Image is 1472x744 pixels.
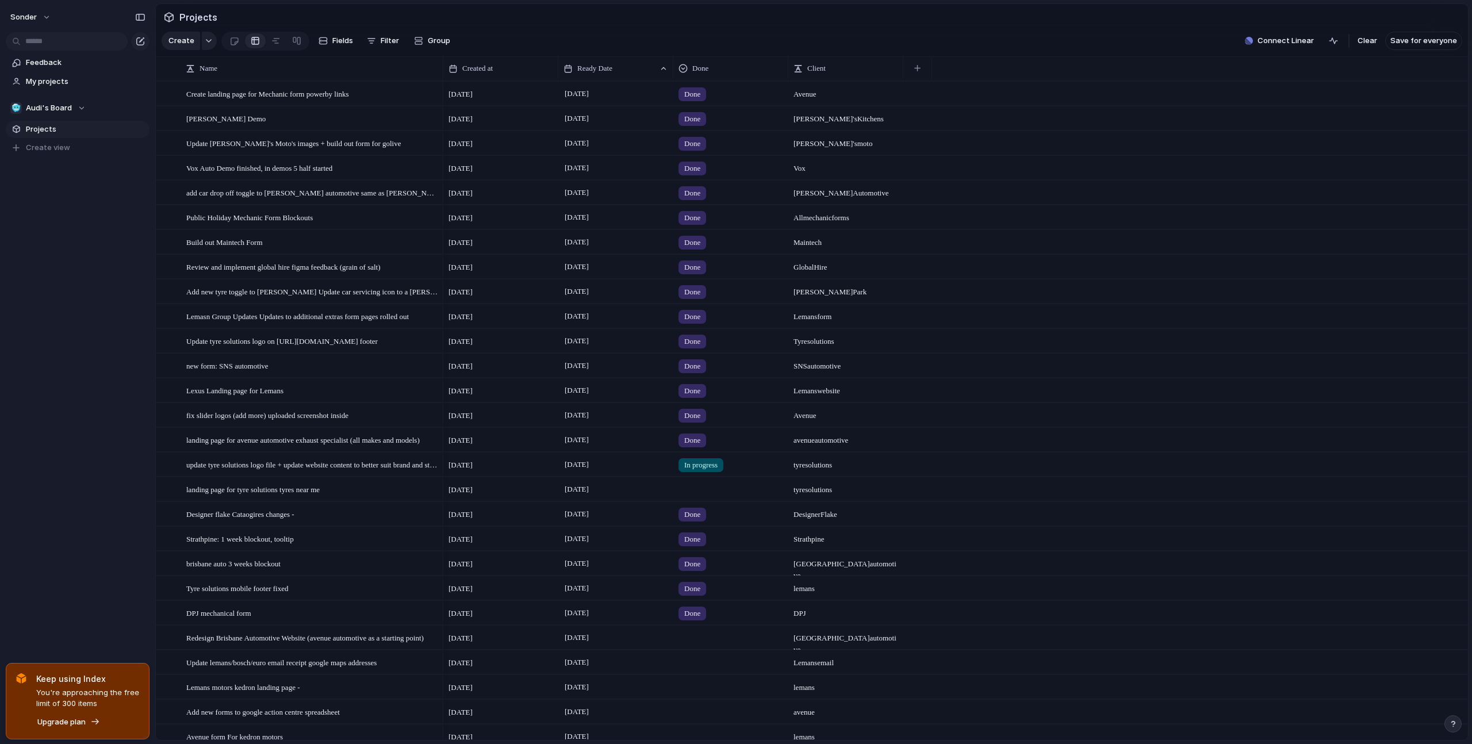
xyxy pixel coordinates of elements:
span: Update lemans/bosch/euro email receipt google maps addresses [186,655,377,669]
span: avenue automotive [789,428,903,446]
button: Upgrade plan [34,714,103,730]
button: Clear [1353,32,1382,50]
span: [DATE] [448,212,473,224]
button: Connect Linear [1240,32,1318,49]
span: Update [PERSON_NAME]'s Moto's images + build out form for golive [186,136,401,149]
span: Done [692,63,708,74]
span: landing page for avenue automotive exhaust specialist (all makes and models) [186,433,420,446]
span: [DATE] [562,408,592,422]
span: Done [684,435,700,446]
span: [PERSON_NAME]'s moto [789,132,903,149]
span: [DATE] [562,730,592,743]
span: [DATE] [562,680,592,694]
span: Strathpine [789,527,903,545]
span: DPJ mechanical form [186,606,251,619]
span: Create view [26,142,70,154]
span: new form: SNS automotive [186,359,269,372]
span: [DATE] [562,458,592,471]
span: [DATE] [562,606,592,620]
span: Create [168,35,194,47]
a: My projects [6,73,149,90]
span: Avenue [789,404,903,421]
span: [GEOGRAPHIC_DATA] automotive [789,626,903,655]
span: My projects [26,76,145,87]
span: [DATE] [448,361,473,372]
button: 🥶Audi's Board [6,99,149,117]
span: Done [684,138,700,149]
span: [PERSON_NAME] Demo [186,112,266,125]
span: [DATE] [448,583,473,595]
span: Public Holiday Mechanic Form Blockouts [186,210,313,224]
span: Projects [26,124,145,135]
span: Done [684,311,700,323]
span: [DATE] [448,558,473,570]
span: SNS automotive [789,354,903,372]
span: [DATE] [448,113,473,125]
span: Tyre solutions mobile footer fixed [186,581,288,595]
span: Connect Linear [1258,35,1314,47]
span: [DATE] [562,581,592,595]
span: [DATE] [448,336,473,347]
span: [DATE] [562,383,592,397]
span: Lemasn Group Updates Updates to additional extras form pages rolled out [186,309,409,323]
span: You're approaching the free limit of 300 items [36,687,140,710]
span: Save for everyone [1390,35,1457,47]
span: Name [200,63,217,74]
span: Done [684,509,700,520]
span: Create landing page for Mechanic form powerby links [186,87,349,100]
span: Done [684,163,700,174]
span: Avenue form For kedron motors [186,730,283,743]
span: Done [684,237,700,248]
span: Keep using Index [36,673,140,685]
span: Filter [381,35,399,47]
span: [DATE] [448,435,473,446]
span: Global Hire [789,255,903,273]
span: Maintech [789,231,903,248]
span: [DATE] [448,187,473,199]
span: Projects [177,7,220,28]
span: sonder [10,11,37,23]
span: lemans [789,725,903,743]
span: Done [684,113,700,125]
button: Create view [6,139,149,156]
span: [DATE] [448,385,473,397]
span: [DATE] [562,705,592,719]
span: [DATE] [448,509,473,520]
span: avenue [789,700,903,718]
button: Fields [314,32,358,50]
span: [DATE] [562,285,592,298]
span: Upgrade plan [37,716,86,728]
span: [DATE] [562,655,592,669]
span: Done [684,89,700,100]
span: Lemans motors kedron landing page - [186,680,300,693]
span: [DATE] [448,311,473,323]
span: Done [684,361,700,372]
span: Done [684,534,700,545]
span: Designer Flake [789,503,903,520]
span: Update tyre solutions logo on [URL][DOMAIN_NAME] footer [186,334,378,347]
span: [DATE] [448,608,473,619]
span: [DATE] [448,89,473,100]
span: update tyre solutions logo file + update website content to better suit brand and store locations [186,458,439,471]
span: [GEOGRAPHIC_DATA] automotive [789,552,903,581]
span: [DATE] [562,631,592,645]
span: [DATE] [448,682,473,693]
span: [DATE] [562,433,592,447]
span: [DATE] [562,235,592,249]
span: Tyre solutions [789,329,903,347]
span: Review and implement global hire figma feedback (grain of salt) [186,260,381,273]
span: [PERSON_NAME] Park [789,280,903,298]
button: sonder [5,8,57,26]
span: lemans [789,577,903,595]
span: Lexus Landing page for Lemans [186,383,283,397]
span: Done [684,262,700,273]
span: Add new tyre toggle to [PERSON_NAME] Update car servicing icon to a [PERSON_NAME] Make trye ‘’tyr... [186,285,439,298]
span: Vox Auto Demo finished, in demos 5 half started [186,161,332,174]
a: Projects [6,121,149,138]
span: [DATE] [562,210,592,224]
span: [DATE] [562,482,592,496]
span: [DATE] [562,532,592,546]
span: [DATE] [562,87,592,101]
span: [DATE] [448,534,473,545]
button: Save for everyone [1385,32,1462,50]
